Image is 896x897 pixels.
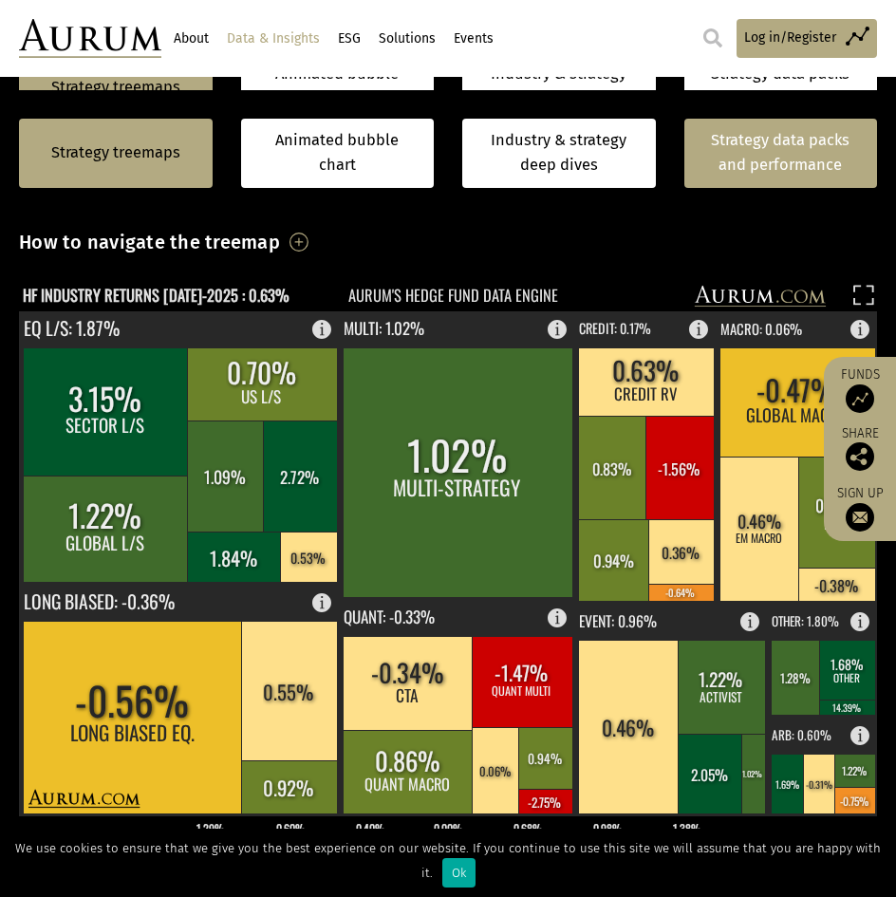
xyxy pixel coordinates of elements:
[451,23,495,55] a: Events
[51,75,180,100] a: Strategy treemaps
[19,19,161,58] img: Aurum
[260,128,416,178] a: Animated bubble chart
[846,503,874,532] img: Sign up to our newsletter
[335,23,363,55] a: ESG
[224,23,322,55] a: Data & Insights
[703,28,722,47] img: search.svg
[744,28,836,48] span: Log in/Register
[684,119,878,188] a: Strategy data packs and performance
[684,52,878,121] a: Strategy data packs and performance
[442,858,476,888] div: Ok
[846,442,874,471] img: Share this post
[376,23,438,55] a: Solutions
[171,23,211,55] a: About
[737,19,877,58] a: Log in/Register
[19,226,280,258] h3: How to navigate the treemap
[833,366,887,413] a: Funds
[833,427,887,471] div: Share
[462,119,656,188] a: Industry & strategy deep dives
[846,384,874,413] img: Access Funds
[833,485,887,532] a: Sign up
[51,140,180,165] a: Strategy treemaps
[260,62,416,112] a: Animated bubble chart
[462,52,656,121] a: Industry & strategy deep dives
